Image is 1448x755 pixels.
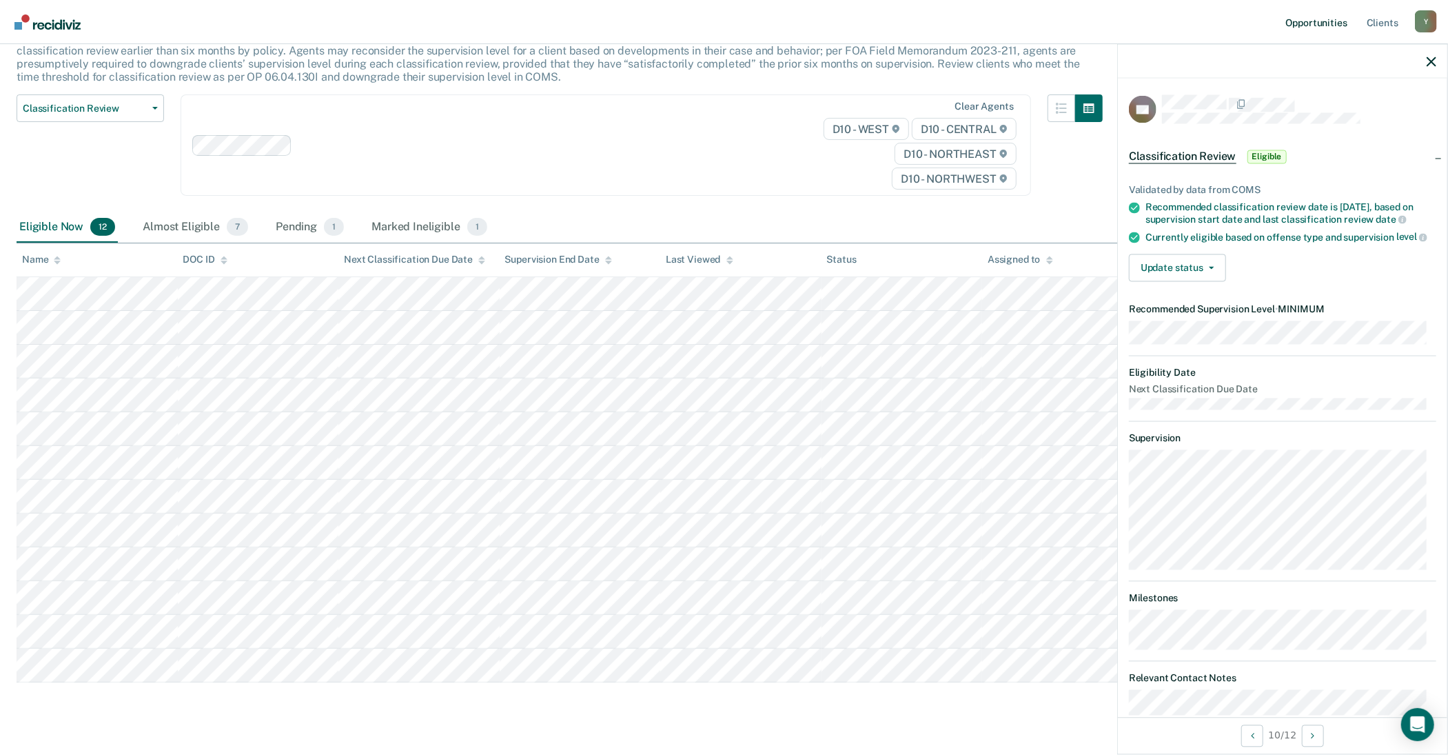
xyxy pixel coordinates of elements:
[1396,232,1427,243] span: level
[1129,384,1436,396] dt: Next Classification Due Date
[1247,150,1287,164] span: Eligible
[23,103,147,114] span: Classification Review
[666,254,733,265] div: Last Viewed
[344,254,485,265] div: Next Classification Due Date
[1129,432,1436,444] dt: Supervision
[895,143,1016,165] span: D10 - NORTHEAST
[369,212,490,243] div: Marked Ineligible
[1118,135,1447,179] div: Classification ReviewEligible
[1129,367,1436,379] dt: Eligibility Date
[1275,304,1278,315] span: •
[1302,725,1324,747] button: Next Opportunity
[1415,10,1437,32] button: Profile dropdown button
[1145,202,1436,225] div: Recommended classification review date is [DATE], based on supervision start date and last classi...
[467,218,487,236] span: 1
[988,254,1052,265] div: Assigned to
[1129,304,1436,316] dt: Recommended Supervision Level MINIMUM
[1415,10,1437,32] div: Y
[1376,214,1406,225] span: date
[90,218,115,236] span: 12
[1129,150,1236,164] span: Classification Review
[1129,185,1436,197] div: Validated by data from COMS
[324,218,344,236] span: 1
[1118,717,1447,754] div: 10 / 12
[14,14,81,30] img: Recidiviz
[1129,673,1436,685] dt: Relevant Contact Notes
[17,212,118,243] div: Eligible Now
[22,254,61,265] div: Name
[183,254,227,265] div: DOC ID
[1241,725,1263,747] button: Previous Opportunity
[1145,231,1436,243] div: Currently eligible based on offense type and supervision
[17,31,1085,84] p: This alert helps staff identify clients due or overdue for a classification review, which are gen...
[824,118,909,140] span: D10 - WEST
[1401,708,1434,741] div: Open Intercom Messenger
[505,254,612,265] div: Supervision End Date
[1129,592,1436,604] dt: Milestones
[273,212,347,243] div: Pending
[1129,254,1226,282] button: Update status
[827,254,857,265] div: Status
[955,101,1013,112] div: Clear agents
[227,218,248,236] span: 7
[912,118,1017,140] span: D10 - CENTRAL
[140,212,251,243] div: Almost Eligible
[892,168,1016,190] span: D10 - NORTHWEST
